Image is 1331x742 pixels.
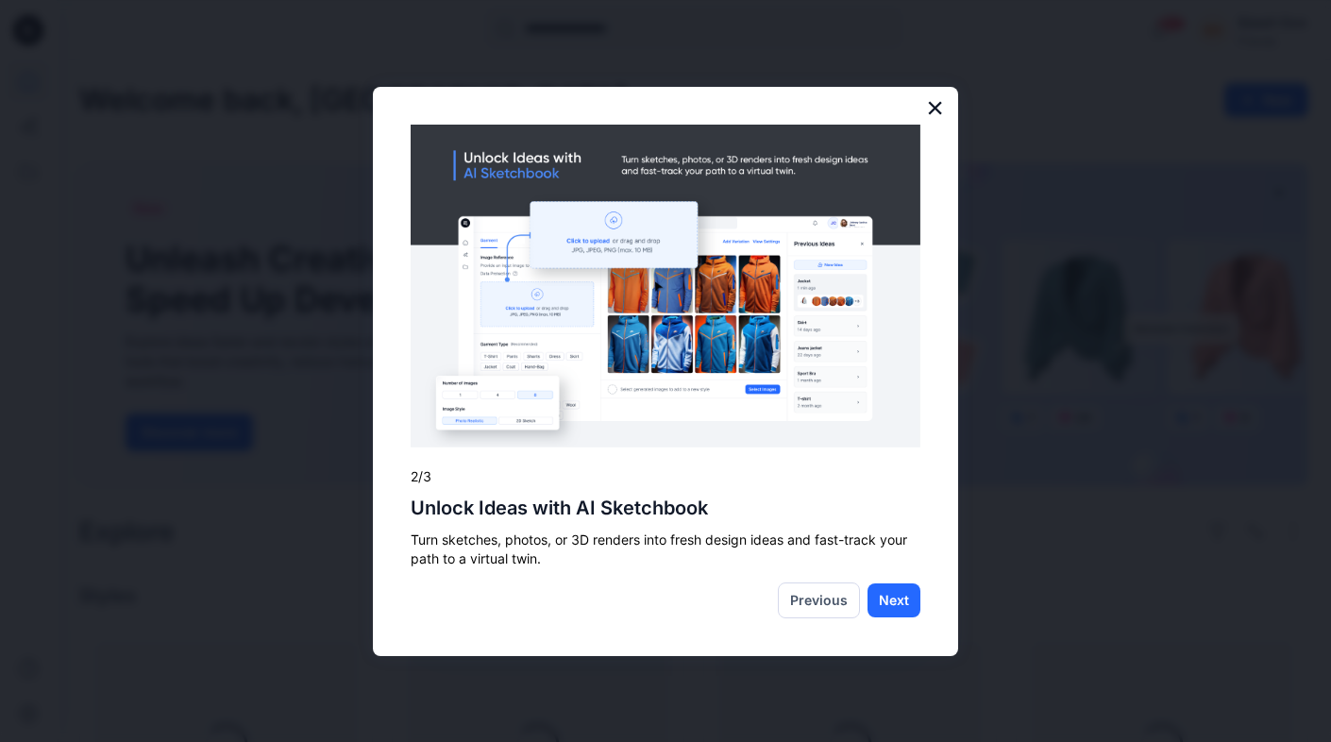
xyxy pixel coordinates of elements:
[778,582,860,618] button: Previous
[411,497,920,519] h2: Unlock Ideas with AI Sketchbook
[411,531,920,567] p: Turn sketches, photos, or 3D renders into fresh design ideas and fast-track your path to a virtua...
[926,93,944,123] button: Close
[868,583,920,617] button: Next
[411,467,920,486] p: 2/3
